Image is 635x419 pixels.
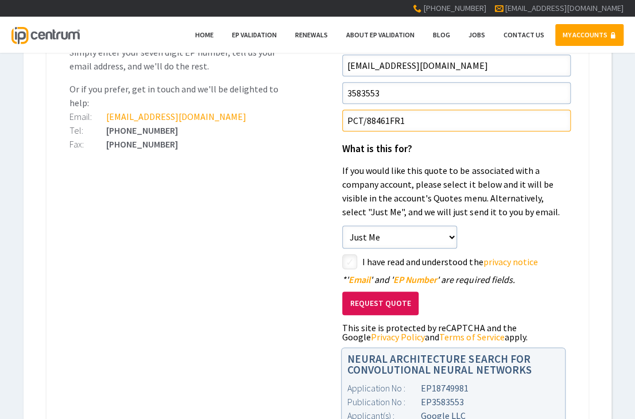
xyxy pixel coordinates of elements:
[371,331,425,343] a: Privacy Policy
[288,24,335,46] a: Renewals
[188,24,221,46] a: Home
[505,3,624,13] a: [EMAIL_ADDRESS][DOMAIN_NAME]
[232,30,277,39] span: EP Validation
[347,395,559,409] div: EP3583553
[342,254,357,269] label: styled-checkbox
[425,24,458,46] a: Blog
[11,17,79,53] a: IP Centrum
[342,323,566,342] div: This site is protected by reCAPTCHA and the Google and apply.
[69,112,106,121] div: Email:
[468,30,485,39] span: Jobs
[69,126,106,135] div: Tel:
[423,3,486,13] span: [PHONE_NUMBER]
[393,274,437,285] span: EP Number
[342,110,571,131] input: Your Reference
[433,30,450,39] span: Blog
[347,381,421,395] div: Application No :
[342,55,571,76] input: Email
[342,292,419,315] button: Request Quote
[504,30,544,39] span: Contact Us
[339,24,422,46] a: About EP Validation
[295,30,328,39] span: Renewals
[342,144,566,154] h1: What is this for?
[342,82,571,104] input: EP Number
[195,30,214,39] span: Home
[346,30,415,39] span: About EP Validation
[496,24,552,46] a: Contact Us
[69,139,293,149] div: [PHONE_NUMBER]
[342,164,566,219] p: If you would like this quote to be associated with a company account, please select it below and ...
[461,24,493,46] a: Jobs
[439,331,504,343] a: Terms of Service
[69,82,293,110] p: Or if you prefer, get in touch and we'll be delighted to help:
[349,274,370,285] span: Email
[342,275,566,284] div: ' ' and ' ' are required fields.
[106,111,246,122] a: [EMAIL_ADDRESS][DOMAIN_NAME]
[555,24,624,46] a: MY ACCOUNTS
[347,395,421,409] div: Publication No :
[69,139,106,149] div: Fax:
[362,254,566,269] label: I have read and understood the
[224,24,284,46] a: EP Validation
[347,381,559,395] div: EP18749981
[347,354,559,375] h1: NEURAL ARCHITECTURE SEARCH FOR CONVOLUTIONAL NEURAL NETWORKS
[69,126,293,135] div: [PHONE_NUMBER]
